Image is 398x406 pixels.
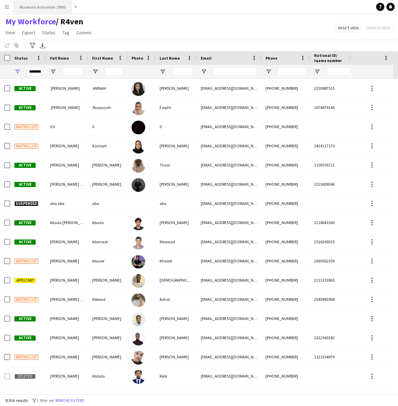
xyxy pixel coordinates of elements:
img: Aasim Thani [132,159,145,173]
div: [PHONE_NUMBER] [261,271,310,290]
div: [EMAIL_ADDRESS][DOMAIN_NAME] [197,347,261,366]
button: Open Filter Menu [265,69,272,75]
div: 0 [156,117,197,136]
span: Waiting list [14,259,38,264]
button: Open Filter Menu [50,69,56,75]
span: 2218041560 [314,220,335,225]
div: [PERSON_NAME] [88,156,127,174]
img: Abdal Majeed Al Zahrani [132,351,145,365]
div: [PHONE_NUMBER] [261,386,310,405]
span: 2213233865 [314,278,335,283]
div: Abboud [88,290,127,309]
img: Abbas Mohammed sherif [132,274,145,288]
span: [PERSON_NAME] [50,258,79,263]
span: 1 filter set [36,398,54,403]
span: 1074479146 [314,105,335,110]
div: ‏ Ruqayyah [88,98,127,117]
div: [PERSON_NAME] [156,309,197,328]
span: 2565052350 [314,258,335,263]
span: Active [14,335,36,341]
span: [PERSON_NAME] [50,162,79,168]
span: Active [14,316,36,321]
div: [EMAIL_ADDRESS][DOMAIN_NAME] [197,156,261,174]
span: aba aba [50,201,64,206]
app-action-btn: Advanced filters [28,41,37,50]
button: Open Filter Menu [14,69,21,75]
a: Tag [60,28,72,37]
div: Rabi [156,367,197,385]
div: Abazer [88,251,127,270]
span: ‏ [PERSON_NAME] [50,105,80,110]
img: Abboud Rahal [132,293,145,307]
div: Abanoub [88,232,127,251]
input: Phone Filter Input [278,67,306,76]
span: 2259987515 [314,86,335,91]
div: [PHONE_NUMBER] [261,79,310,98]
span: Export [22,29,35,36]
button: Open Filter Menu [314,69,320,75]
span: View [5,29,15,36]
div: [PERSON_NAME] [88,175,127,194]
span: Last Name [160,56,180,61]
div: [PHONE_NUMBER] [261,309,310,328]
div: Faqihi [156,98,197,117]
div: [PERSON_NAME] [156,136,197,155]
div: [EMAIL_ADDRESS][DOMAIN_NAME] [197,271,261,290]
div: [EMAIL_ADDRESS][DOMAIN_NAME] [197,309,261,328]
div: [PHONE_NUMBER] [261,328,310,347]
span: [PERSON_NAME] [PERSON_NAME] [50,297,109,302]
input: Email Filter Input [213,67,257,76]
div: [PERSON_NAME] [156,386,197,405]
img: Abanoub Meawad [132,236,145,249]
a: My Workforce [5,16,56,27]
span: 2225009246 [314,182,335,187]
span: 0 0 [50,124,55,129]
div: [PERSON_NAME] [88,347,127,366]
span: Active [14,182,36,187]
span: Applicant [14,278,36,283]
span: First Name [92,56,113,61]
img: 0 0 [132,121,145,134]
button: Remove filters [54,397,85,404]
a: Export [19,28,38,37]
span: Deleted [14,374,36,379]
span: Active [14,163,36,168]
span: Status [42,29,55,36]
div: [PHONE_NUMBER] [261,213,310,232]
span: National ID/ Iqama number [314,53,347,63]
div: Abdala [88,367,127,385]
span: Waiting list [14,144,38,149]
span: Waiting list [14,355,38,360]
a: View [3,28,18,37]
div: [EMAIL_ADDRESS][DOMAIN_NAME] [197,367,261,385]
div: ‏[PERSON_NAME] [156,213,197,232]
div: [PHONE_NUMBER] [261,98,310,117]
img: Aayan Aamir [132,178,145,192]
div: [EMAIL_ADDRESS][DOMAIN_NAME] [197,194,261,213]
div: [PERSON_NAME] [88,328,127,347]
div: [PHONE_NUMBER] [261,117,310,136]
span: ‏ [PERSON_NAME] [50,86,80,91]
div: [PHONE_NUMBER] [261,290,310,309]
span: 2322560182 [314,335,335,340]
div: aba [156,194,197,213]
div: [PERSON_NAME] [156,328,197,347]
div: [EMAIL_ADDRESS][DOMAIN_NAME] [197,328,261,347]
div: [EMAIL_ADDRESS][DOMAIN_NAME] [197,290,261,309]
img: Abazer Khaled [132,255,145,269]
span: Phone [265,56,277,61]
button: Open Filter Menu [201,69,207,75]
span: [PERSON_NAME] [50,354,79,359]
div: ‏ AMNAH [88,79,127,98]
span: Active [14,105,36,110]
span: [PERSON_NAME] [50,316,79,321]
div: [EMAIL_ADDRESS][DOMAIN_NAME] [197,117,261,136]
div: Thani [156,156,197,174]
div: [EMAIL_ADDRESS][DOMAIN_NAME] [197,79,261,98]
span: Photo [132,56,143,61]
img: Abd Alhafeiz Osman [132,312,145,326]
div: [PHONE_NUMBER] [261,194,310,213]
div: [PHONE_NUMBER] [261,251,310,270]
span: Comms [76,29,92,36]
span: 2424117170 [314,143,335,148]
